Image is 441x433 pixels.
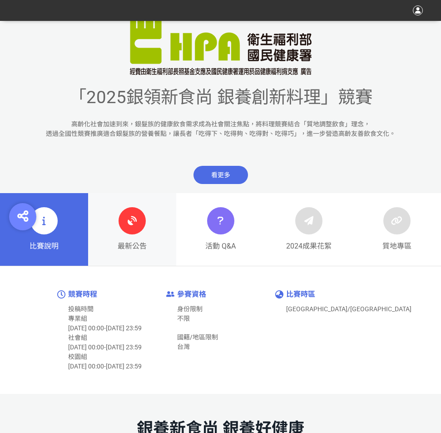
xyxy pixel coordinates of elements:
span: [DATE] 00:00 [68,363,104,370]
span: [DATE] 00:00 [68,324,104,332]
a: 質地專區 [353,193,441,266]
span: - [104,324,106,332]
span: 競賽時程 [68,290,97,299]
span: 台灣 [177,343,190,350]
img: icon-time.04e13fc.png [57,290,65,299]
img: icon-enter-limit.61bcfae.png [166,291,174,297]
span: 2024成果花絮 [286,241,332,252]
span: 活動 Q&A [205,241,236,252]
img: icon-timezone.9e564b4.png [275,290,283,299]
span: [GEOGRAPHIC_DATA]/[GEOGRAPHIC_DATA] [286,305,411,313]
span: 不限 [177,315,190,322]
span: 投稿時間 [68,305,94,313]
span: 最新公告 [118,241,147,252]
span: [DATE] 23:59 [106,324,142,332]
span: 專業組 [68,315,87,322]
a: 活動 Q&A [176,193,264,266]
span: 社會組 [68,334,87,341]
span: 國籍/地區限制 [177,333,218,341]
a: 「2025銀領新食尚 銀養創新料理」競賽 [69,99,372,104]
a: 最新公告 [88,193,176,266]
span: 「2025銀領新食尚 銀養創新料理」競賽 [69,87,372,107]
span: 身份限制 [177,305,203,313]
span: [DATE] 00:00 [68,343,104,351]
span: 校園組 [68,353,87,360]
span: [DATE] 23:59 [106,343,142,351]
span: 參賽資格 [177,290,206,299]
a: 2024成果花絮 [265,193,353,266]
span: 看更多 [193,166,248,184]
span: - [104,343,106,351]
span: 比賽說明 [30,241,59,252]
span: 比賽時區 [286,290,315,299]
span: - [104,363,106,370]
span: [DATE] 23:59 [106,363,142,370]
span: 質地專區 [382,241,411,252]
